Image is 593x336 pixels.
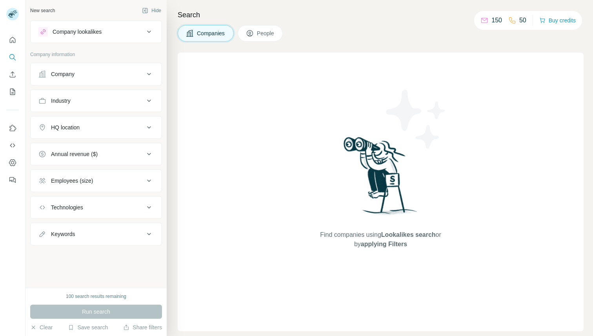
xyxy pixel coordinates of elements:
[6,67,19,82] button: Enrich CSV
[197,29,226,37] span: Companies
[53,28,102,36] div: Company lookalikes
[6,121,19,135] button: Use Surfe on LinkedIn
[6,173,19,187] button: Feedback
[519,16,526,25] p: 50
[491,16,502,25] p: 150
[51,124,80,131] div: HQ location
[51,150,98,158] div: Annual revenue ($)
[30,323,53,331] button: Clear
[6,50,19,64] button: Search
[361,241,407,247] span: applying Filters
[31,118,162,137] button: HQ location
[30,51,162,58] p: Company information
[66,293,126,300] div: 100 search results remaining
[31,198,162,217] button: Technologies
[68,323,108,331] button: Save search
[30,7,55,14] div: New search
[340,135,422,222] img: Surfe Illustration - Woman searching with binoculars
[136,5,167,16] button: Hide
[178,9,584,20] h4: Search
[318,230,443,249] span: Find companies using or by
[51,97,71,105] div: Industry
[381,84,451,154] img: Surfe Illustration - Stars
[31,171,162,190] button: Employees (size)
[6,85,19,99] button: My lists
[51,70,75,78] div: Company
[381,231,436,238] span: Lookalikes search
[257,29,275,37] span: People
[31,91,162,110] button: Industry
[31,145,162,163] button: Annual revenue ($)
[539,15,576,26] button: Buy credits
[31,22,162,41] button: Company lookalikes
[6,33,19,47] button: Quick start
[51,177,93,185] div: Employees (size)
[31,65,162,84] button: Company
[6,156,19,170] button: Dashboard
[31,225,162,243] button: Keywords
[51,203,83,211] div: Technologies
[51,230,75,238] div: Keywords
[123,323,162,331] button: Share filters
[6,138,19,153] button: Use Surfe API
